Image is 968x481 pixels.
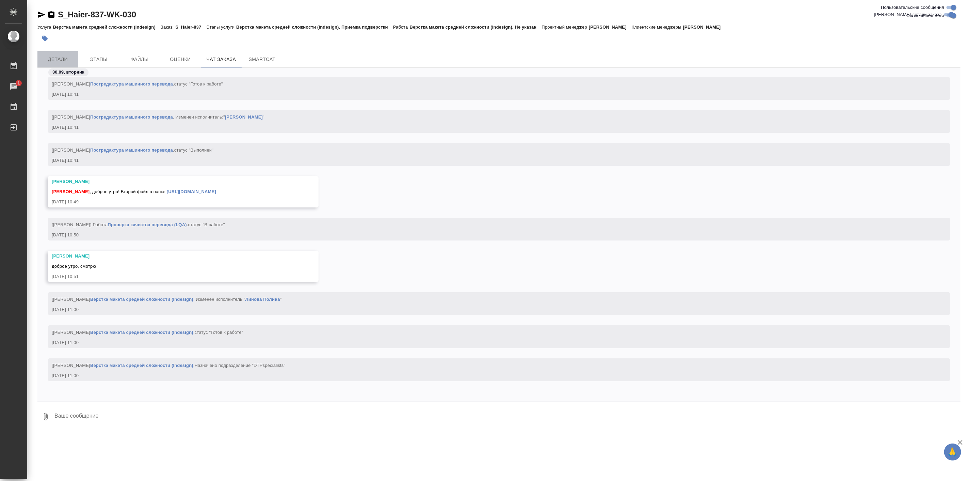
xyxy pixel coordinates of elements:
div: [DATE] 10:50 [52,232,926,238]
span: [[PERSON_NAME] . Изменен исполнитель: [52,114,264,120]
span: [[PERSON_NAME]] Работа . [52,222,225,227]
a: [PERSON_NAME] [225,114,263,120]
p: [PERSON_NAME] [683,25,726,30]
button: 🙏 [944,444,961,461]
p: Клиентские менеджеры [632,25,683,30]
span: статус "Выполнен" [174,148,213,153]
span: 🙏 [947,445,958,459]
a: S_Haier-837-WK-030 [58,10,136,19]
div: [DATE] 10:49 [52,199,295,205]
p: Верстка макета средней сложности (Indesign), Не указан [410,25,542,30]
a: Верстка макета средней сложности (Indesign) [90,297,193,302]
button: Скопировать ссылку [47,11,55,19]
div: [PERSON_NAME] [52,253,295,260]
p: Этапы услуги [206,25,236,30]
a: 1 [2,78,26,95]
a: Верстка макета средней сложности (Indesign) [90,330,193,335]
span: статус "Готов к работе" [195,330,243,335]
span: SmartCat [246,55,278,64]
span: Детали [42,55,74,64]
span: Оповещения-логи [906,12,944,19]
p: S_Haier-837 [175,25,206,30]
a: Постредактура машинного перевода [90,148,173,153]
div: [DATE] 11:00 [52,372,926,379]
p: Работа [393,25,410,30]
span: Этапы [82,55,115,64]
a: Верстка макета средней сложности (Indesign) [90,363,193,368]
span: [[PERSON_NAME] . [52,81,223,87]
div: [DATE] 10:41 [52,124,926,131]
span: Пользовательские сообщения [881,4,944,11]
p: Проектный менеджер [542,25,589,30]
p: Верстка макета средней сложности (Indesign) [53,25,161,30]
a: Линова Полина [245,297,280,302]
span: Чат заказа [205,55,238,64]
span: Назначено подразделение "DTPspecialists" [195,363,286,368]
span: [[PERSON_NAME] . [52,363,285,368]
div: [DATE] 10:51 [52,273,295,280]
span: [PERSON_NAME] детали заказа [874,11,942,18]
div: [DATE] 11:00 [52,306,926,313]
div: [DATE] 10:41 [52,91,926,98]
button: Добавить тэг [37,31,52,46]
span: [[PERSON_NAME] . Изменен исполнитель: [52,297,282,302]
span: доброе утро, смотрю [52,264,96,269]
span: " " [244,297,282,302]
p: Верстка макета средней сложности (Indesign), Приемка подверстки [236,25,393,30]
a: Постредактура машинного перевода [90,81,173,87]
p: [PERSON_NAME] [589,25,632,30]
span: Оценки [164,55,197,64]
p: Заказ: [161,25,175,30]
span: статус "В работе" [188,222,225,227]
span: " " [223,114,264,120]
a: Проверка качества перевода (LQA) [108,222,187,227]
span: [PERSON_NAME] [52,189,90,194]
span: [[PERSON_NAME] . [52,148,213,153]
div: [DATE] 11:00 [52,339,926,346]
button: Скопировать ссылку для ЯМессенджера [37,11,46,19]
span: Файлы [123,55,156,64]
div: [PERSON_NAME] [52,178,295,185]
p: Услуга [37,25,53,30]
span: , доброе утро! Второй файл в папке: [52,189,216,194]
p: 30.09, вторник [52,69,84,76]
a: Постредактура машинного перевода [90,114,173,120]
span: 1 [13,80,24,87]
a: [URL][DOMAIN_NAME] [167,189,216,194]
div: [DATE] 10:41 [52,157,926,164]
span: статус "Готов к работе" [174,81,223,87]
span: [[PERSON_NAME] . [52,330,243,335]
